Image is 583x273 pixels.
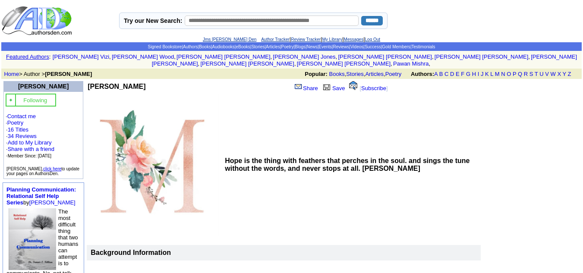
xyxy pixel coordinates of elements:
[90,94,219,236] img: See larger image
[557,71,561,77] a: X
[203,36,380,42] font: | | | |
[338,53,432,60] a: [PERSON_NAME] [PERSON_NAME]
[6,126,54,159] font: · ·
[411,44,435,49] a: Testimonials
[490,71,493,77] a: L
[307,44,318,49] a: News
[199,62,200,66] font: i
[1,6,74,36] img: logo_ad.gif
[261,37,290,42] a: Author Tracker
[53,53,577,67] font: , , , , , , , , , ,
[365,44,381,49] a: Success
[444,71,448,77] a: C
[291,37,321,42] a: Review Tracker
[7,119,24,126] a: Poetry
[350,44,363,49] a: Videos
[434,55,435,60] font: i
[361,85,386,91] a: Subscribe
[518,71,522,77] a: Q
[322,37,342,42] a: My Library
[337,55,338,60] font: i
[225,157,470,172] b: Hope is the thing with feathers that perches in the soul. and sings the tune without the words, a...
[8,146,54,152] a: Share with a friend
[386,85,388,91] font: ]
[393,60,429,67] a: Pawan Mishra
[8,126,28,133] a: 16 Titles
[495,71,500,77] a: M
[529,71,533,77] a: S
[450,71,454,77] a: D
[466,71,470,77] a: G
[6,186,76,206] a: Planning Communication: Relational Self Help Series
[535,71,538,77] a: T
[112,53,174,60] a: [PERSON_NAME] Wood
[4,71,19,77] a: Home
[481,71,484,77] a: J
[346,71,363,77] a: Stories
[9,208,56,270] img: 43944.jpg
[295,44,306,49] a: Blogs
[305,71,328,77] b: Popular:
[212,44,235,49] a: Audiobooks
[6,113,81,159] font: · ·
[344,37,364,42] a: Messages
[8,139,52,146] a: Add to My Library
[434,71,438,77] a: A
[6,166,79,176] font: [PERSON_NAME], to update your pages on AuthorsDen.
[236,44,250,49] a: eBooks
[273,53,335,60] a: [PERSON_NAME] Jones
[435,53,528,60] a: [PERSON_NAME] [PERSON_NAME]
[411,71,434,77] b: Authors:
[18,83,69,90] a: [PERSON_NAME]
[281,44,294,49] a: Poetry
[8,97,13,103] img: gc.jpg
[23,96,47,104] a: Following
[461,71,464,77] a: F
[251,44,265,49] a: Stories
[6,186,76,206] font: by
[478,71,479,77] a: I
[6,139,54,159] font: · · ·
[43,166,61,171] a: click here
[333,44,349,49] a: Reviews
[349,81,357,90] img: alert.gif
[456,71,460,77] a: E
[203,37,256,42] a: Jms [PERSON_NAME] Den
[8,133,37,139] a: 34 Reviews
[318,44,332,49] a: Events
[199,44,211,49] a: Books
[23,97,47,104] font: Following
[124,17,182,24] label: Try our New Search:
[294,85,318,91] a: Share
[530,55,531,60] font: i
[507,71,511,77] a: O
[272,55,273,60] font: i
[501,71,505,77] a: N
[430,62,431,66] font: i
[568,71,571,77] a: Z
[485,71,489,77] a: K
[322,83,331,90] img: library.gif
[8,154,52,158] font: Member Since: [DATE]
[6,53,49,60] a: Featured Authors
[53,53,109,60] a: [PERSON_NAME] Vizi
[111,55,112,60] font: i
[7,113,36,119] a: Contact me
[439,71,443,77] a: B
[562,71,566,77] a: Y
[49,53,51,60] font: :
[148,44,182,49] a: Signed Bookstore
[176,53,270,60] a: [PERSON_NAME] [PERSON_NAME]
[148,44,435,49] span: | | | | | | | | | | | | | | |
[359,85,361,91] font: [
[266,44,280,49] a: Articles
[305,71,579,77] font: , , ,
[45,71,92,77] b: [PERSON_NAME]
[4,71,92,77] font: > Author >
[513,71,516,77] a: P
[472,71,476,77] a: H
[385,71,402,77] a: Poetry
[297,60,391,67] a: [PERSON_NAME] [PERSON_NAME]
[152,53,577,67] a: [PERSON_NAME] [PERSON_NAME]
